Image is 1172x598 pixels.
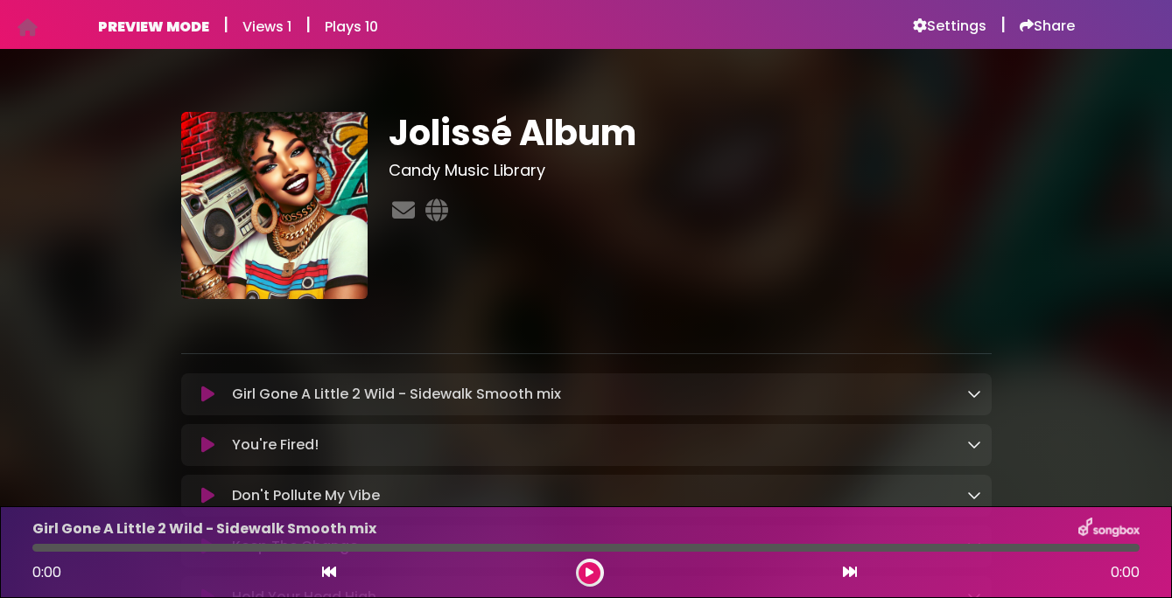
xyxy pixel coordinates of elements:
[181,112,368,299] img: hFs1FCo8RPi6shMwWCdm
[232,384,561,405] p: Girl Gone A Little 2 Wild - Sidewalk Smooth mix
[389,112,992,154] h1: Jolissé Album
[325,18,378,35] h6: Plays 10
[1111,562,1140,583] span: 0:00
[98,18,209,35] h6: PREVIEW MODE
[32,518,376,539] p: Girl Gone A Little 2 Wild - Sidewalk Smooth mix
[305,14,311,35] h5: |
[32,562,61,582] span: 0:00
[913,17,986,35] a: Settings
[1078,518,1140,540] img: songbox-logo-white.png
[232,485,380,506] p: Don't Pollute My Vibe
[1020,17,1075,35] a: Share
[1000,14,1006,35] h5: |
[223,14,228,35] h5: |
[242,18,291,35] h6: Views 1
[389,161,992,180] h3: Candy Music Library
[232,435,319,455] p: You're Fired!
